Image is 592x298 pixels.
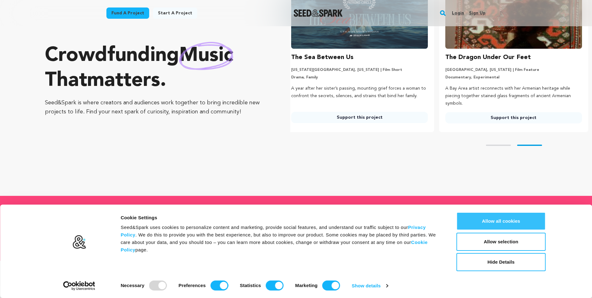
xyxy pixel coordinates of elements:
button: Allow selection [457,233,546,251]
img: Seed&Spark Logo Dark Mode [294,9,343,17]
a: Start a project [153,7,197,19]
p: Seed&Spark is where creators and audiences work together to bring incredible new projects to life... [45,98,265,117]
strong: Preferences [179,283,206,288]
h3: The Dragon Under Our Feet [445,52,531,62]
img: logo [72,235,86,249]
p: A Bay Area artist reconnects with her Armenian heritage while piecing together stained glass frag... [445,85,582,107]
a: Login [452,8,464,18]
p: [GEOGRAPHIC_DATA], [US_STATE] | Film Feature [445,67,582,72]
div: Cookie Settings [121,214,443,221]
strong: Marketing [295,283,318,288]
button: Hide Details [457,253,546,271]
button: Allow all cookies [457,212,546,230]
a: Support this project [445,112,582,123]
div: Seed&Spark uses cookies to personalize content and marketing, provide social features, and unders... [121,224,443,254]
a: Fund a project [106,7,149,19]
span: matters [87,71,160,91]
p: A year after her sister’s passing, mounting grief forces a woman to confront the secrets, silence... [291,85,428,100]
a: Usercentrics Cookiebot - opens in a new window [52,281,106,291]
a: Seed&Spark Homepage [294,9,343,17]
h3: The Sea Between Us [291,52,354,62]
p: Documentary, Experimental [445,75,582,80]
p: Crowdfunding that . [45,43,265,93]
strong: Statistics [240,283,261,288]
p: Drama, Family [291,75,428,80]
a: Show details [352,281,388,291]
a: Support this project [291,112,428,123]
strong: Necessary [121,283,144,288]
a: Sign up [469,8,486,18]
img: hand sketched image [179,42,233,70]
p: [US_STATE][GEOGRAPHIC_DATA], [US_STATE] | Film Short [291,67,428,72]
